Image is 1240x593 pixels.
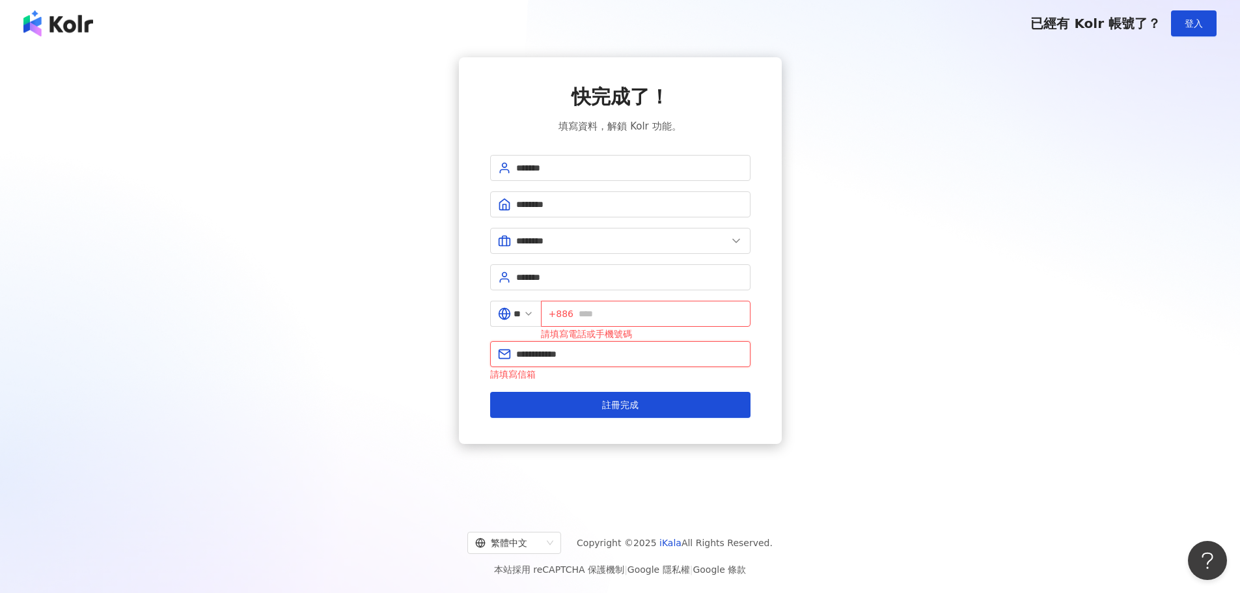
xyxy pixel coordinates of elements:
[1030,16,1161,31] span: 已經有 Kolr 帳號了？
[1188,541,1227,580] iframe: Help Scout Beacon - Open
[494,562,746,577] span: 本站採用 reCAPTCHA 保護機制
[541,327,751,341] div: 請填寫電話或手機號碼
[624,564,627,575] span: |
[558,118,681,134] span: 填寫資料，解鎖 Kolr 功能。
[693,564,746,575] a: Google 條款
[1171,10,1217,36] button: 登入
[23,10,93,36] img: logo
[490,392,751,418] button: 註冊完成
[549,307,573,321] span: +886
[659,538,682,548] a: iKala
[602,400,639,410] span: 註冊完成
[1185,18,1203,29] span: 登入
[577,535,773,551] span: Copyright © 2025 All Rights Reserved.
[627,564,690,575] a: Google 隱私權
[572,83,669,111] span: 快完成了！
[690,564,693,575] span: |
[490,367,751,381] div: 請填寫信箱
[475,532,542,553] div: 繁體中文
